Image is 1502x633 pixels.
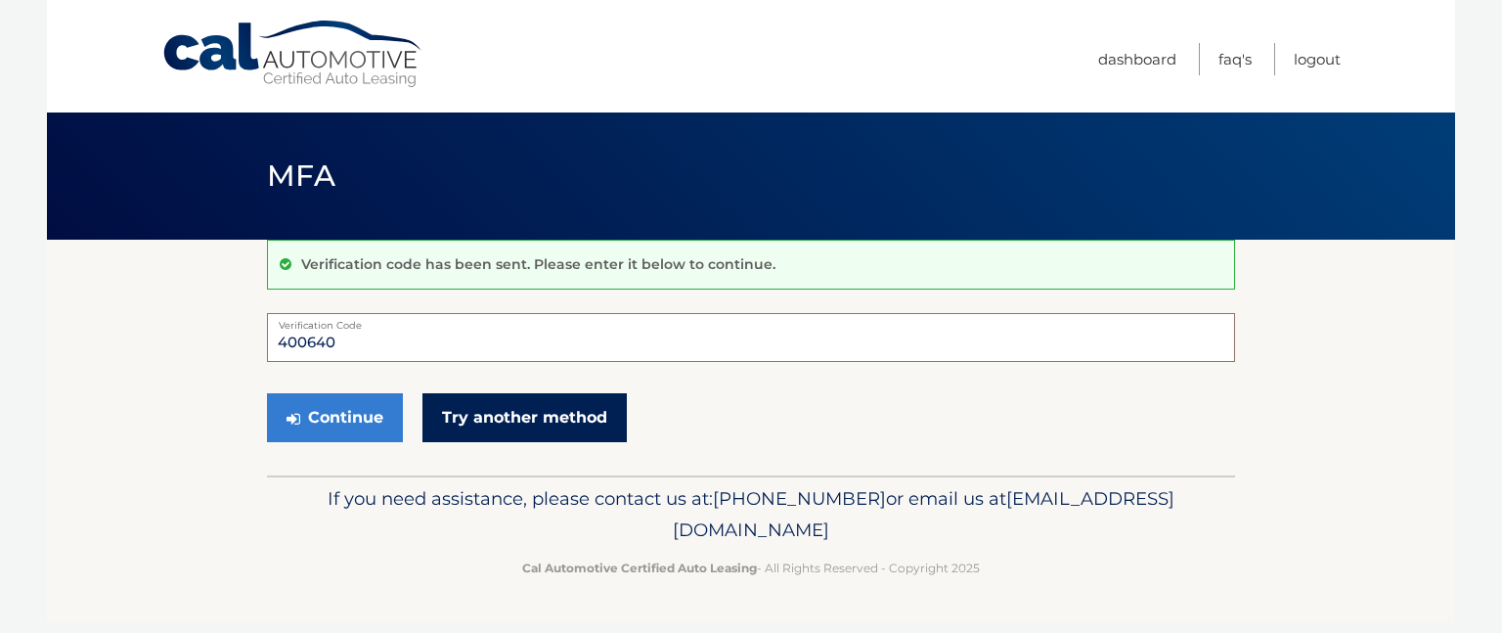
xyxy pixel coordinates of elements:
a: Logout [1294,43,1341,75]
span: [PHONE_NUMBER] [713,487,886,510]
button: Continue [267,393,403,442]
p: If you need assistance, please contact us at: or email us at [280,483,1222,546]
span: [EMAIL_ADDRESS][DOMAIN_NAME] [673,487,1174,541]
span: MFA [267,158,335,194]
a: Cal Automotive [161,20,425,89]
input: Verification Code [267,313,1235,362]
p: Verification code has been sent. Please enter it below to continue. [301,255,775,273]
label: Verification Code [267,313,1235,329]
strong: Cal Automotive Certified Auto Leasing [522,561,757,575]
p: - All Rights Reserved - Copyright 2025 [280,558,1222,578]
a: Try another method [422,393,627,442]
a: FAQ's [1218,43,1252,75]
a: Dashboard [1098,43,1176,75]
